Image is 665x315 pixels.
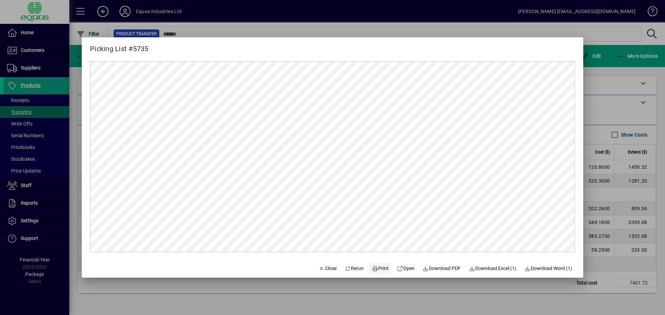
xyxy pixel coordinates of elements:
a: Open [394,262,417,275]
span: Download Word (1) [525,265,573,272]
h2: Picking List #5735 [82,37,157,54]
button: Print [369,262,391,275]
span: Open [397,265,415,272]
button: Download Word (1) [522,262,575,275]
button: Download Excel (1) [466,262,519,275]
span: Close [319,265,337,272]
button: Close [316,262,339,275]
a: Download PDF [420,262,464,275]
span: Download PDF [423,265,461,272]
span: Print [372,265,389,272]
span: Rerun [345,265,364,272]
span: Download Excel (1) [469,265,516,272]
